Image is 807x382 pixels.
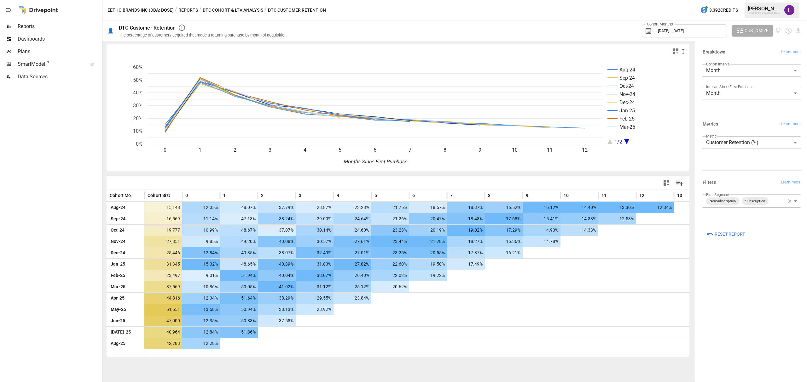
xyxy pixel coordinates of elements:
span: Customize [745,27,769,35]
span: 17.68% [488,213,521,224]
span: 9 [526,192,528,199]
button: Sort [132,191,141,200]
label: First Segment [706,192,729,197]
span: 6 [412,192,415,199]
span: 19.02% [450,225,484,236]
span: 51.36% [223,327,257,338]
label: Interval Since First Purchase [706,84,753,89]
text: Sep-24 [619,75,635,81]
button: Eetho Brands Inc (DBA: Dose) [107,6,174,14]
span: 13.30% [601,202,635,213]
span: 47.13% [223,213,257,224]
text: 1/2 [614,139,622,145]
span: 14.33% [564,225,597,236]
span: 15,148 [148,202,181,213]
span: 16,569 [148,213,181,224]
span: 16.52% [488,202,521,213]
span: Learn more [781,49,800,55]
span: 24.64% [337,213,370,224]
label: Cohort Months [645,21,675,27]
span: 31.12% [299,281,332,292]
text: 40% [133,90,142,96]
span: 21.28% [412,236,446,247]
span: 18.27% [450,236,484,247]
span: Reports [18,23,101,30]
text: 4 [304,147,306,153]
h6: Filters [703,179,716,186]
svg: A chart. [107,58,690,171]
span: 23.28% [337,202,370,213]
span: 47,000 [148,315,181,326]
h6: Metrics [703,121,718,128]
span: 21.75% [374,202,408,213]
button: Sort [645,191,654,200]
button: Sort [529,191,538,200]
span: 22.02% [374,270,408,281]
span: 7 [450,192,453,199]
span: 23.44% [374,236,408,247]
div: Eetho Brands Inc (DBA: Dose) [748,12,781,14]
text: 10% [133,128,142,134]
span: 12 [639,192,644,199]
button: DTC Cohort & LTV Analysis [203,6,263,14]
div: / [175,6,177,14]
span: Sep-24 [110,213,141,224]
span: 48.07% [223,202,257,213]
span: 40.04% [261,270,294,281]
text: 11 [547,147,553,153]
text: 12 [582,147,588,153]
span: 31,345 [148,259,181,270]
text: 0 [164,147,166,153]
span: 12.05% [185,202,219,213]
span: 30.14% [299,225,332,236]
button: Sort [569,191,578,200]
span: 13.58% [185,304,219,315]
span: 17.87% [450,247,484,258]
button: Sort [340,191,349,200]
span: 16.21% [488,247,521,258]
span: 27,851 [148,236,181,247]
span: 5 [374,192,377,199]
span: 4 [337,192,339,199]
button: Sort [683,191,692,200]
text: 30% [133,103,142,109]
button: Libby Knowles [781,1,798,19]
span: 16.36% [488,236,521,247]
span: 27.61% [337,236,370,247]
span: Subscription [743,198,768,205]
span: 12.34% [185,293,219,304]
span: [DATE] - [DATE] [658,28,684,33]
span: 22.60% [374,259,408,270]
span: 20.55% [412,247,446,258]
label: Cohort Interval [706,61,730,67]
span: 0 [185,192,188,199]
span: 11.14% [185,213,219,224]
span: 10.99% [185,225,219,236]
span: 27.82% [337,259,370,270]
text: 8 [444,147,446,153]
span: 27.01% [337,247,370,258]
button: Sort [170,191,179,200]
span: 38.29% [261,293,294,304]
span: Jun-25 [110,315,141,326]
span: 29.55% [299,293,332,304]
span: 16.12% [526,202,559,213]
span: 23.23% [374,225,408,236]
span: 14.40% [564,202,597,213]
label: Metric [706,133,717,139]
button: Customize [732,25,773,37]
span: 20.47% [412,213,446,224]
span: Learn more [781,179,800,186]
span: Dec-24 [110,247,141,258]
span: 38.24% [261,213,294,224]
button: Sort [189,191,197,200]
span: Feb-25 [110,270,141,281]
button: Sort [264,191,273,200]
span: 19.50% [412,259,446,270]
span: 15.32% [185,259,219,270]
span: 1 [223,192,226,199]
span: 20.62% [374,281,408,292]
span: 17.49% [450,259,484,270]
div: Month [702,87,801,99]
h6: Breakdown [703,49,725,56]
